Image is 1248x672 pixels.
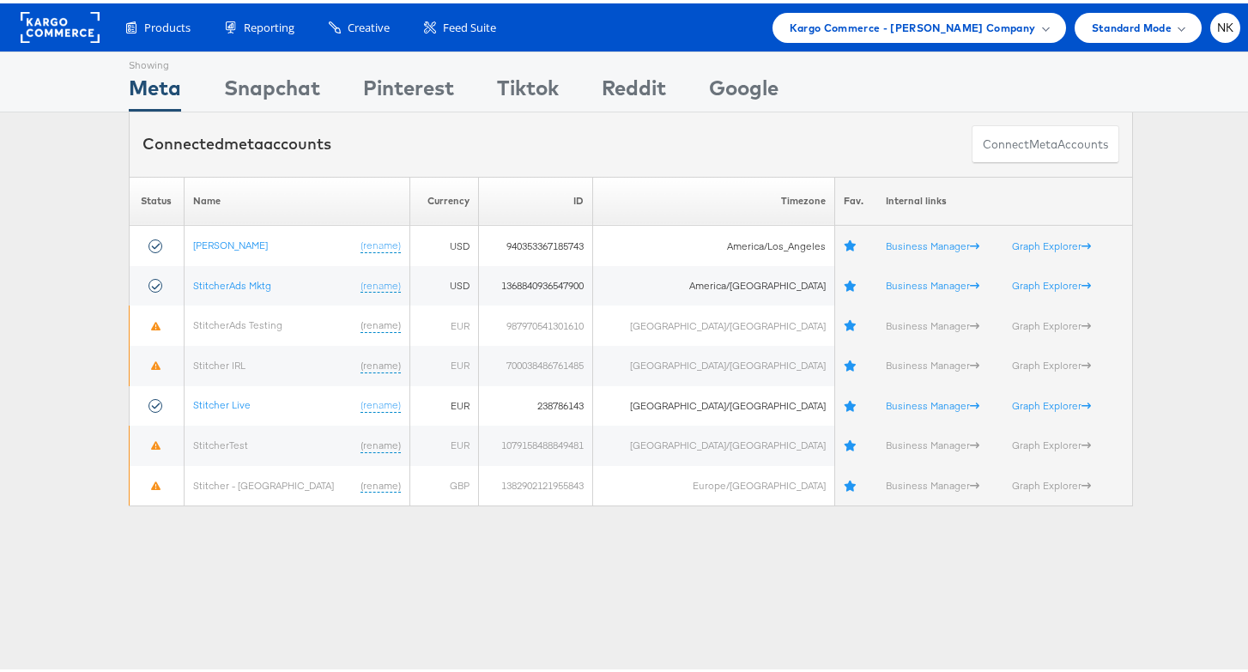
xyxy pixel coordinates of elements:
[1012,435,1091,448] a: Graph Explorer
[592,422,835,463] td: [GEOGRAPHIC_DATA]/[GEOGRAPHIC_DATA]
[129,70,181,108] div: Meta
[129,173,185,222] th: Status
[1012,396,1091,409] a: Graph Explorer
[410,463,478,503] td: GBP
[360,435,401,450] a: (rename)
[348,16,390,33] span: Creative
[360,315,401,330] a: (rename)
[478,302,592,342] td: 987970541301610
[142,130,331,152] div: Connected accounts
[1217,19,1234,30] span: NK
[193,475,334,488] a: Stitcher - [GEOGRAPHIC_DATA]
[478,263,592,303] td: 1368840936547900
[224,70,320,108] div: Snapchat
[592,263,835,303] td: America/[GEOGRAPHIC_DATA]
[592,383,835,423] td: [GEOGRAPHIC_DATA]/[GEOGRAPHIC_DATA]
[886,435,979,448] a: Business Manager
[443,16,496,33] span: Feed Suite
[410,342,478,383] td: EUR
[144,16,191,33] span: Products
[360,395,401,409] a: (rename)
[244,16,294,33] span: Reporting
[592,222,835,263] td: America/Los_Angeles
[193,235,268,248] a: [PERSON_NAME]
[1029,133,1057,149] span: meta
[972,122,1119,160] button: ConnectmetaAccounts
[193,275,271,288] a: StitcherAds Mktg
[1012,275,1091,288] a: Graph Explorer
[602,70,666,108] div: Reddit
[360,355,401,370] a: (rename)
[592,463,835,503] td: Europe/[GEOGRAPHIC_DATA]
[790,15,1036,33] span: Kargo Commerce - [PERSON_NAME] Company
[592,342,835,383] td: [GEOGRAPHIC_DATA]/[GEOGRAPHIC_DATA]
[478,383,592,423] td: 238786143
[410,263,478,303] td: USD
[360,235,401,250] a: (rename)
[360,275,401,290] a: (rename)
[478,222,592,263] td: 940353367185743
[478,463,592,503] td: 1382902121955843
[410,302,478,342] td: EUR
[193,395,251,408] a: Stitcher Live
[886,236,979,249] a: Business Manager
[709,70,778,108] div: Google
[1012,316,1091,329] a: Graph Explorer
[410,383,478,423] td: EUR
[410,173,478,222] th: Currency
[193,435,248,448] a: StitcherTest
[193,355,245,368] a: Stitcher IRL
[129,49,181,70] div: Showing
[185,173,410,222] th: Name
[193,315,282,328] a: StitcherAds Testing
[886,396,979,409] a: Business Manager
[224,130,264,150] span: meta
[410,222,478,263] td: USD
[592,302,835,342] td: [GEOGRAPHIC_DATA]/[GEOGRAPHIC_DATA]
[1012,355,1091,368] a: Graph Explorer
[886,316,979,329] a: Business Manager
[886,475,979,488] a: Business Manager
[478,173,592,222] th: ID
[1012,236,1091,249] a: Graph Explorer
[1092,15,1172,33] span: Standard Mode
[410,422,478,463] td: EUR
[478,422,592,463] td: 1079158488849481
[497,70,559,108] div: Tiktok
[360,475,401,490] a: (rename)
[1012,475,1091,488] a: Graph Explorer
[592,173,835,222] th: Timezone
[363,70,454,108] div: Pinterest
[886,355,979,368] a: Business Manager
[478,342,592,383] td: 700038486761485
[886,275,979,288] a: Business Manager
